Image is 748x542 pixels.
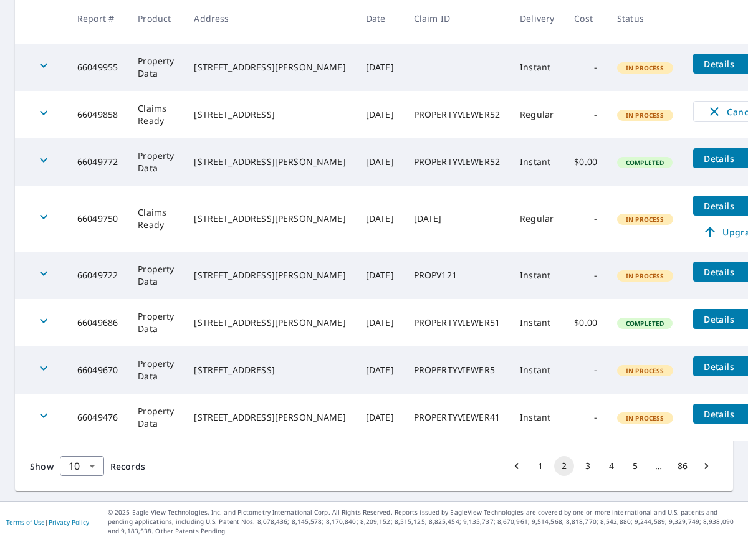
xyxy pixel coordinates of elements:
[60,449,104,483] div: 10
[673,456,693,476] button: Go to page 86
[693,309,746,329] button: detailsBtn-66049686
[404,252,510,299] td: PROPV121
[602,456,621,476] button: Go to page 4
[701,200,738,212] span: Details
[564,299,607,346] td: $0.00
[128,138,184,186] td: Property Data
[194,364,345,376] div: [STREET_ADDRESS]
[194,108,345,121] div: [STREET_ADDRESS]
[67,394,128,441] td: 66049476
[404,299,510,346] td: PROPERTYVIEWER51
[67,44,128,91] td: 66049955
[696,456,716,476] button: Go to next page
[356,346,404,394] td: [DATE]
[404,186,510,252] td: [DATE]
[701,361,738,373] span: Details
[701,313,738,325] span: Details
[356,186,404,252] td: [DATE]
[530,456,550,476] button: Go to page 1
[693,404,746,424] button: detailsBtn-66049476
[404,91,510,138] td: PROPERTYVIEWER52
[404,394,510,441] td: PROPERTYVIEWER41
[564,138,607,186] td: $0.00
[60,456,104,476] div: Show 10 records
[701,266,738,278] span: Details
[701,153,738,164] span: Details
[618,414,672,422] span: In Process
[194,212,345,225] div: [STREET_ADDRESS][PERSON_NAME]
[693,356,746,376] button: detailsBtn-66049670
[510,394,564,441] td: Instant
[128,44,184,91] td: Property Data
[618,319,671,328] span: Completed
[510,138,564,186] td: Instant
[128,346,184,394] td: Property Data
[649,460,669,472] div: …
[510,186,564,252] td: Regular
[67,138,128,186] td: 66049772
[194,316,345,329] div: [STREET_ADDRESS][PERSON_NAME]
[618,272,672,280] span: In Process
[110,460,145,472] span: Records
[701,408,738,420] span: Details
[507,456,527,476] button: Go to previous page
[30,460,54,472] span: Show
[356,252,404,299] td: [DATE]
[128,299,184,346] td: Property Data
[564,346,607,394] td: -
[108,508,742,536] p: © 2025 Eagle View Technologies, Inc. and Pictometry International Corp. All Rights Reserved. Repo...
[564,44,607,91] td: -
[194,269,345,282] div: [STREET_ADDRESS][PERSON_NAME]
[693,148,746,168] button: detailsBtn-66049772
[128,394,184,441] td: Property Data
[356,394,404,441] td: [DATE]
[404,346,510,394] td: PROPERTYVIEWER5
[128,186,184,252] td: Claims Ready
[128,252,184,299] td: Property Data
[49,518,89,526] a: Privacy Policy
[618,366,672,375] span: In Process
[67,299,128,346] td: 66049686
[356,299,404,346] td: [DATE]
[404,138,510,186] td: PROPERTYVIEWER52
[510,346,564,394] td: Instant
[618,215,672,224] span: In Process
[356,91,404,138] td: [DATE]
[356,138,404,186] td: [DATE]
[356,44,404,91] td: [DATE]
[618,111,672,120] span: In Process
[194,61,345,74] div: [STREET_ADDRESS][PERSON_NAME]
[6,518,45,526] a: Terms of Use
[693,54,746,74] button: detailsBtn-66049955
[67,91,128,138] td: 66049858
[564,91,607,138] td: -
[554,456,574,476] button: page 2
[618,64,672,72] span: In Process
[564,394,607,441] td: -
[67,252,128,299] td: 66049722
[194,411,345,424] div: [STREET_ADDRESS][PERSON_NAME]
[67,186,128,252] td: 66049750
[6,518,89,526] p: |
[578,456,598,476] button: Go to page 3
[693,262,746,282] button: detailsBtn-66049722
[625,456,645,476] button: Go to page 5
[510,299,564,346] td: Instant
[618,158,671,167] span: Completed
[701,58,738,70] span: Details
[67,346,128,394] td: 66049670
[564,186,607,252] td: -
[510,91,564,138] td: Regular
[564,252,607,299] td: -
[194,156,345,168] div: [STREET_ADDRESS][PERSON_NAME]
[128,91,184,138] td: Claims Ready
[693,196,746,216] button: detailsBtn-66049750
[510,252,564,299] td: Instant
[505,456,718,476] nav: pagination navigation
[510,44,564,91] td: Instant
